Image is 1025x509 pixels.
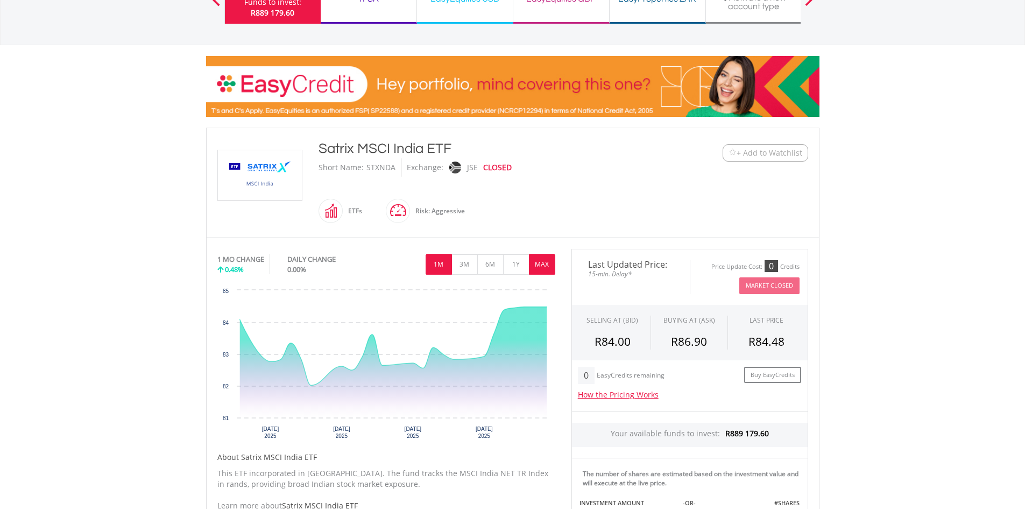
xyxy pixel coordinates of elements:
[586,316,638,325] div: SELLING AT (BID)
[206,56,819,117] img: EasyCredit Promotion Banner
[476,426,493,439] text: [DATE] 2025
[467,158,478,177] div: JSE
[451,254,478,275] button: 3M
[251,8,294,18] span: R889 179.60
[597,372,665,381] div: EasyCredits remaining
[217,468,555,490] p: This ETF incorporated in [GEOGRAPHIC_DATA]. The fund tracks the MSCI India NET TR Index in rands,...
[287,264,306,274] span: 0.00%
[744,367,801,384] a: Buy EasyCredits
[729,149,737,157] img: Watchlist
[222,352,229,358] text: 83
[583,469,803,487] div: The number of shares are estimated based on the investment value and will execute at the live price.
[737,148,802,158] span: + Add to Watchlist
[595,334,631,349] span: R84.00
[750,316,783,325] div: LAST PRICE
[748,334,784,349] span: R84.48
[477,254,504,275] button: 6M
[503,254,529,275] button: 1Y
[217,285,555,447] svg: Interactive chart
[407,158,443,177] div: Exchange:
[222,415,229,421] text: 81
[333,426,350,439] text: [DATE] 2025
[366,158,395,177] div: STXNDA
[683,499,696,507] label: -OR-
[222,320,229,326] text: 84
[580,260,682,269] span: Last Updated Price:
[529,254,555,275] button: MAX
[572,423,808,447] div: Your available funds to invest:
[580,269,682,279] span: 15-min. Delay*
[426,254,452,275] button: 1M
[578,367,595,384] div: 0
[222,384,229,389] text: 82
[725,428,769,438] span: R889 179.60
[671,334,707,349] span: R86.90
[217,254,264,264] div: 1 MO CHANGE
[579,499,644,507] label: INVESTMENT AMOUNT
[217,452,555,463] h5: About Satrix MSCI India ETF
[225,264,244,274] span: 0.48%
[217,285,555,447] div: Chart. Highcharts interactive chart.
[287,254,372,264] div: DAILY CHANGE
[222,288,229,294] text: 85
[404,426,421,439] text: [DATE] 2025
[319,158,364,177] div: Short Name:
[711,263,762,271] div: Price Update Cost:
[220,150,300,200] img: EQU.ZA.STXNDA.png
[663,316,715,325] span: BUYING AT (ASK)
[343,198,362,224] div: ETFs
[723,144,808,162] button: Watchlist + Add to Watchlist
[739,277,800,294] button: Market Closed
[765,260,778,272] div: 0
[774,499,800,507] label: #SHARES
[261,426,279,439] text: [DATE] 2025
[319,139,656,158] div: Satrix MSCI India ETF
[780,263,800,271] div: Credits
[449,162,461,173] img: jse.png
[578,389,659,400] a: How the Pricing Works
[410,198,465,224] div: Risk: Aggressive
[483,158,512,177] div: CLOSED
